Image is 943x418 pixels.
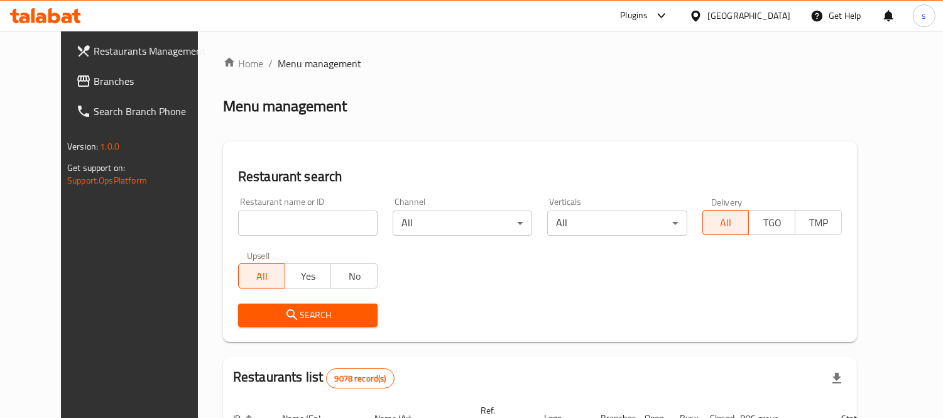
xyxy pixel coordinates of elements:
[707,9,790,23] div: [GEOGRAPHIC_DATA]
[248,307,368,323] span: Search
[711,197,743,206] label: Delivery
[238,304,378,327] button: Search
[233,368,395,388] h2: Restaurants list
[244,267,280,285] span: All
[223,56,263,71] a: Home
[336,267,373,285] span: No
[922,9,926,23] span: s
[268,56,273,71] li: /
[327,373,393,385] span: 9078 record(s)
[223,56,857,71] nav: breadcrumb
[94,43,209,58] span: Restaurants Management
[67,160,125,176] span: Get support on:
[247,251,270,260] label: Upsell
[285,263,332,289] button: Yes
[326,368,394,388] div: Total records count
[66,96,219,126] a: Search Branch Phone
[94,74,209,89] span: Branches
[238,211,378,236] input: Search for restaurant name or ID..
[238,167,842,186] h2: Restaurant search
[238,263,285,289] button: All
[547,211,687,236] div: All
[393,211,532,236] div: All
[800,214,837,232] span: TMP
[620,8,648,23] div: Plugins
[754,214,790,232] span: TGO
[100,138,119,155] span: 1.0.0
[94,104,209,119] span: Search Branch Phone
[223,96,347,116] h2: Menu management
[66,36,219,66] a: Restaurants Management
[702,210,749,235] button: All
[67,172,147,189] a: Support.OpsPlatform
[290,267,327,285] span: Yes
[278,56,361,71] span: Menu management
[708,214,744,232] span: All
[748,210,795,235] button: TGO
[795,210,842,235] button: TMP
[822,363,852,393] div: Export file
[330,263,378,289] button: No
[67,138,98,155] span: Version:
[66,66,219,96] a: Branches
